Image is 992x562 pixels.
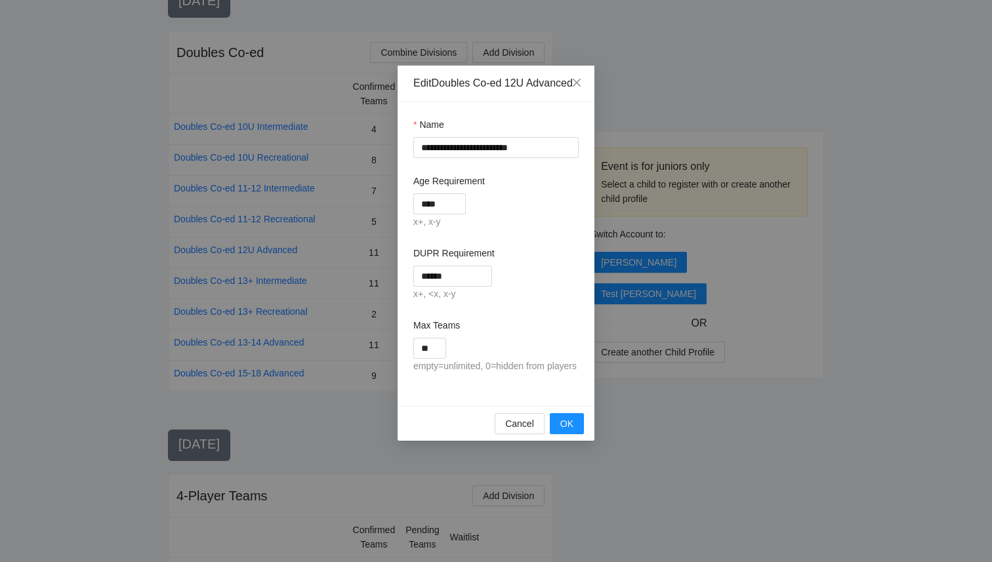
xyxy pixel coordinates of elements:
button: Cancel [495,413,545,434]
input: DUPR Requirement [413,266,492,287]
label: Name [413,117,444,132]
span: OK [560,416,573,431]
button: OK [550,413,584,434]
input: Max Teams [413,338,446,359]
span: close [571,77,582,88]
div: x+, x-y [413,214,579,230]
input: Age Requirement [413,193,466,214]
div: x+, <x, x-y [413,287,579,302]
label: DUPR Requirement [413,246,495,260]
input: Name [413,137,579,158]
div: empty=unlimited, 0=hidden from players [413,359,579,374]
label: Age Requirement [413,174,485,188]
label: Max Teams [413,318,460,332]
div: Edit Doubles Co-ed 12U Advanced [413,76,579,90]
span: Cancel [505,416,534,431]
button: Close [559,66,594,101]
